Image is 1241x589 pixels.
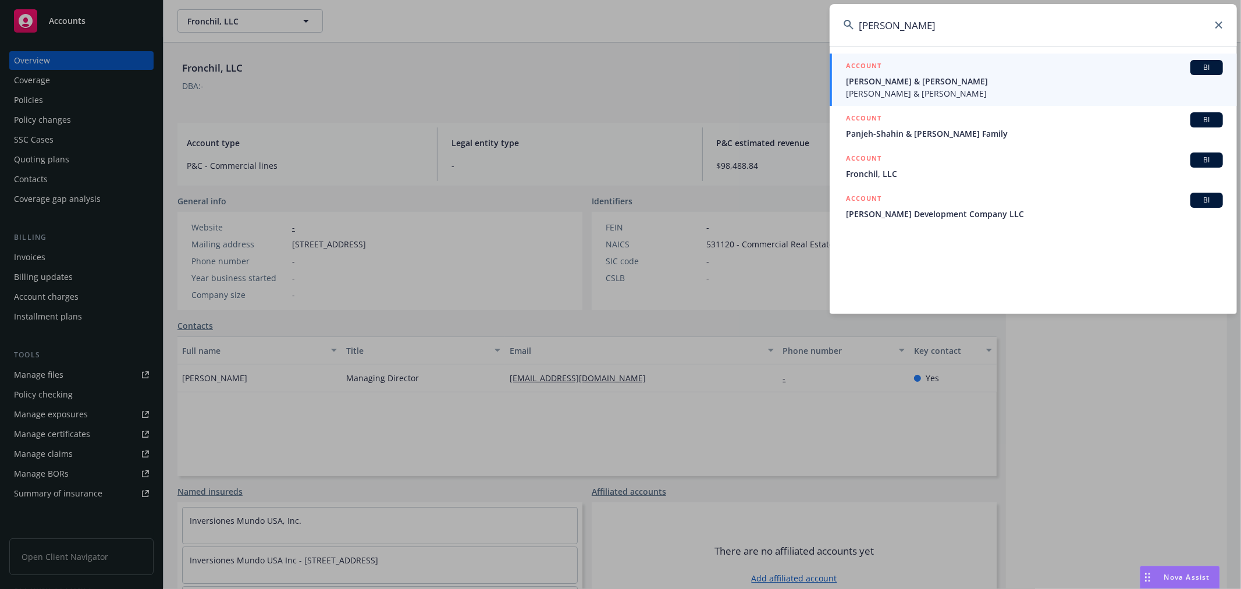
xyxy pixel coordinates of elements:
[830,146,1237,186] a: ACCOUNTBIFronchil, LLC
[1195,155,1218,165] span: BI
[1140,566,1155,588] div: Drag to move
[846,75,1223,87] span: [PERSON_NAME] & [PERSON_NAME]
[846,60,881,74] h5: ACCOUNT
[846,168,1223,180] span: Fronchil, LLC
[846,112,881,126] h5: ACCOUNT
[1164,572,1210,582] span: Nova Assist
[846,87,1223,100] span: [PERSON_NAME] & [PERSON_NAME]
[1140,566,1220,589] button: Nova Assist
[846,127,1223,140] span: Panjeh-Shahin & [PERSON_NAME] Family
[830,4,1237,46] input: Search...
[1195,115,1218,125] span: BI
[830,186,1237,226] a: ACCOUNTBI[PERSON_NAME] Development Company LLC
[846,193,881,207] h5: ACCOUNT
[830,54,1237,106] a: ACCOUNTBI[PERSON_NAME] & [PERSON_NAME][PERSON_NAME] & [PERSON_NAME]
[846,152,881,166] h5: ACCOUNT
[830,106,1237,146] a: ACCOUNTBIPanjeh-Shahin & [PERSON_NAME] Family
[1195,62,1218,73] span: BI
[846,208,1223,220] span: [PERSON_NAME] Development Company LLC
[1195,195,1218,205] span: BI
